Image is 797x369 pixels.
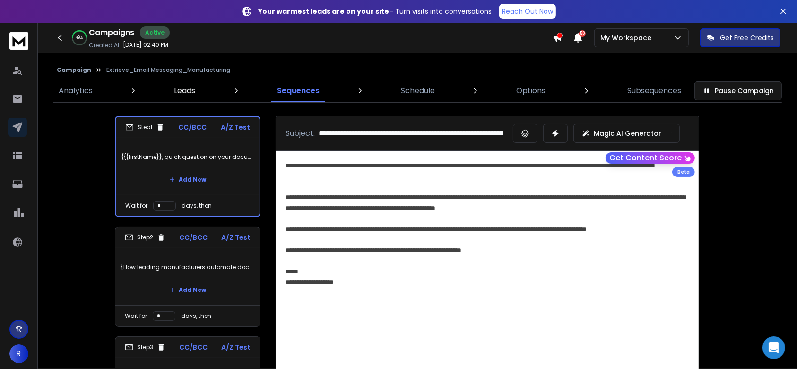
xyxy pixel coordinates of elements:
[179,233,208,242] p: CC/BCC
[221,343,251,352] p: A/Z Test
[762,336,785,359] div: Open Intercom Messenger
[125,312,147,320] p: Wait for
[125,202,147,210] p: Wait for
[606,152,695,164] button: Get Content Score
[517,85,546,97] p: Options
[9,32,28,50] img: logo
[76,35,83,41] p: 49 %
[123,41,168,49] p: [DATE] 02:40 PM
[277,85,320,97] p: Sequences
[182,202,212,210] p: days, then
[89,27,134,38] h1: Campaigns
[720,33,774,43] p: Get Free Credits
[9,344,28,363] button: R
[140,26,170,39] div: Active
[395,79,441,102] a: Schedule
[511,79,552,102] a: Options
[125,123,165,132] div: Step 1
[59,85,93,97] p: Analytics
[121,254,254,281] p: {How leading manufacturers automate document workflows|60–80% fewer errors in manufacturing docs—...
[181,312,211,320] p: days, then
[600,33,655,43] p: My Workspace
[179,123,207,132] p: CC/BCC
[502,7,553,16] p: Reach Out Now
[694,81,782,100] button: Pause Campaign
[125,233,165,242] div: Step 2
[700,28,780,47] button: Get Free Credits
[115,116,260,217] li: Step1CC/BCCA/Z Test{{{firstName}}, quick question on your document workflows|How your company can...
[271,79,325,102] a: Sequences
[221,233,251,242] p: A/Z Test
[594,129,661,138] p: Magic AI Generator
[258,7,492,16] p: – Turn visits into conversations
[258,7,389,16] strong: Your warmest leads are on your site
[125,343,165,351] div: Step 3
[89,42,121,49] p: Created At:
[162,170,214,189] button: Add New
[121,144,254,170] p: {{{firstName}}, quick question on your document workflows|How your company can automate operation...
[115,227,260,327] li: Step2CC/BCCA/Z Test{How leading manufacturers automate document workflows|60–80% fewer errors in ...
[174,85,195,97] p: Leads
[53,79,98,102] a: Analytics
[499,4,556,19] a: Reach Out Now
[106,66,230,74] p: Extrieve_Email Messaging_Manufacturing
[401,85,435,97] p: Schedule
[627,85,681,97] p: Subsequences
[179,343,208,352] p: CC/BCC
[622,79,687,102] a: Subsequences
[221,123,250,132] p: A/Z Test
[168,79,201,102] a: Leads
[672,167,695,177] div: Beta
[573,124,680,143] button: Magic AI Generator
[57,66,91,74] button: Campaign
[162,281,214,299] button: Add New
[286,128,315,139] p: Subject:
[579,30,586,37] span: 50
